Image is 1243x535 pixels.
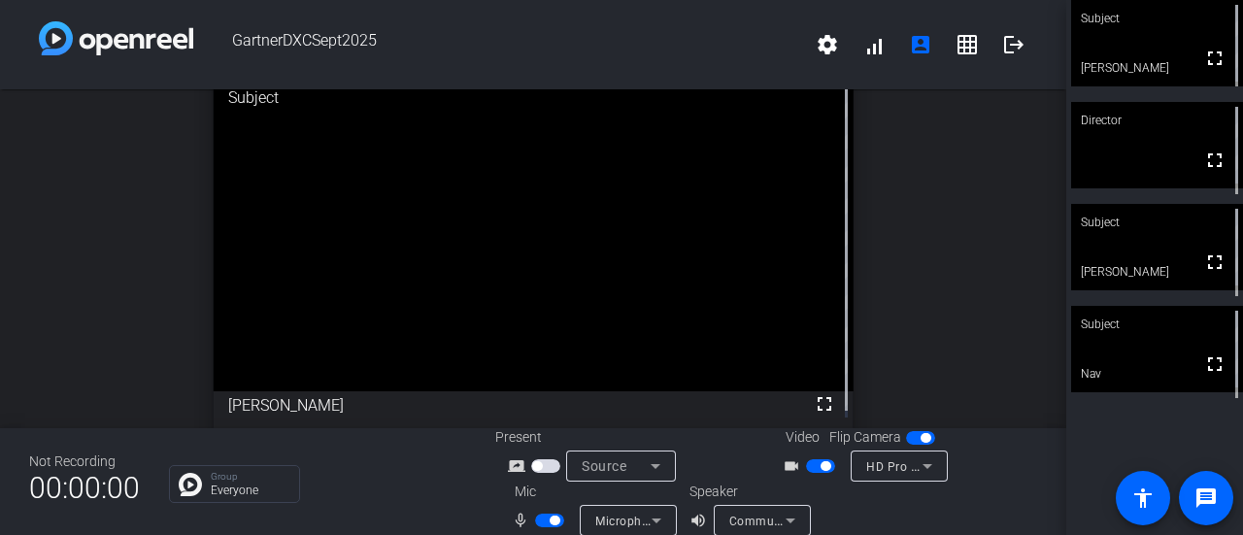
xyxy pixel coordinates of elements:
span: Communications - Realtek HD Audio 2nd output (Realtek(R) Audio) [729,513,1110,528]
div: Subject [1071,204,1243,241]
mat-icon: accessibility [1131,486,1155,510]
mat-icon: message [1194,486,1218,510]
img: Chat Icon [179,473,202,496]
span: HD Pro Webcam C920 (046d:0892) [866,458,1067,474]
div: Speaker [689,482,806,502]
mat-icon: mic_none [512,509,535,532]
mat-icon: grid_on [956,33,979,56]
p: Group [211,472,289,482]
mat-icon: fullscreen [1203,251,1226,274]
img: white-gradient.svg [39,21,193,55]
span: Source [582,458,626,474]
span: Video [786,427,820,448]
mat-icon: screen_share_outline [508,454,531,478]
div: Director [1071,102,1243,139]
mat-icon: fullscreen [1203,352,1226,376]
div: Subject [1071,306,1243,343]
button: signal_cellular_alt [851,21,897,68]
span: Flip Camera [829,427,901,448]
div: Present [495,427,689,448]
span: 00:00:00 [29,464,140,512]
div: Subject [214,72,854,124]
mat-icon: settings [816,33,839,56]
p: Everyone [211,485,289,496]
span: Microphone (Yeti Nano) (b58e:0005) [595,513,803,528]
mat-icon: fullscreen [1203,47,1226,70]
mat-icon: volume_up [689,509,713,532]
div: Mic [495,482,689,502]
mat-icon: videocam_outline [783,454,806,478]
span: GartnerDXCSept2025 [193,21,804,68]
mat-icon: account_box [909,33,932,56]
div: Not Recording [29,451,140,472]
mat-icon: fullscreen [1203,149,1226,172]
mat-icon: fullscreen [813,392,836,416]
mat-icon: logout [1002,33,1025,56]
